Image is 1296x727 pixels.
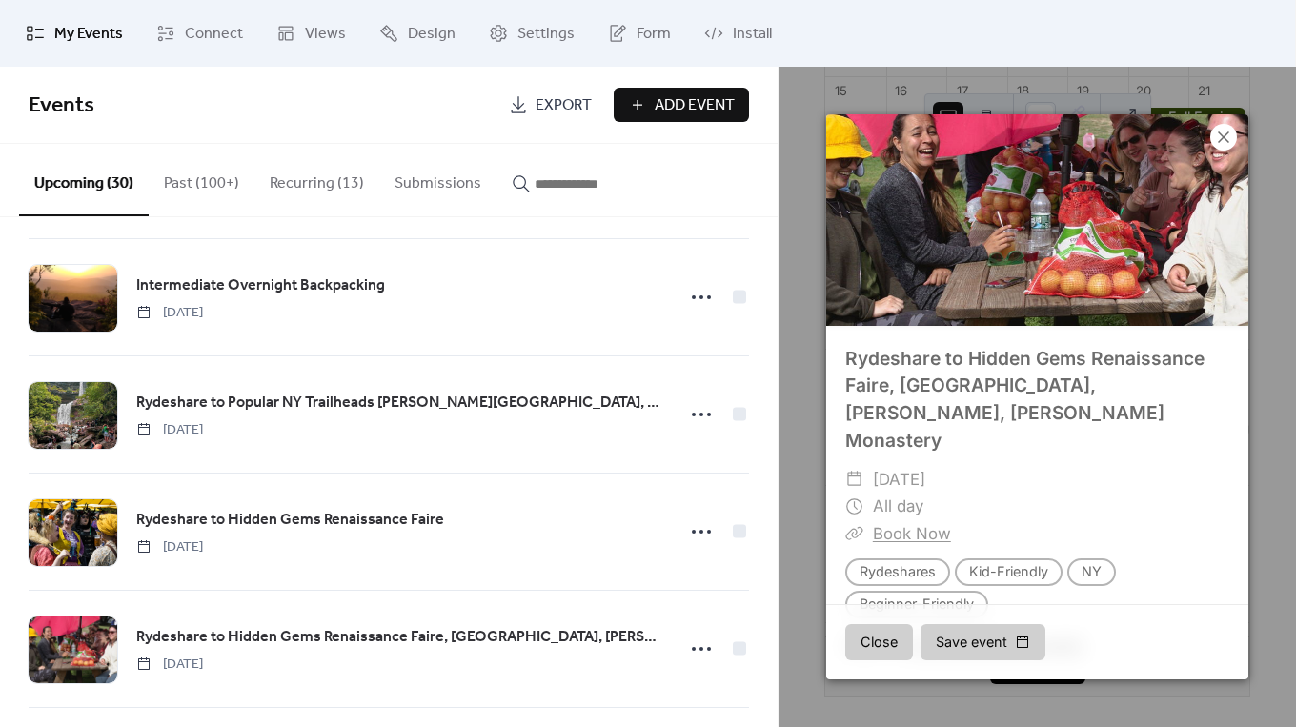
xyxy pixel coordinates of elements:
[136,509,444,532] span: Rydeshare to Hidden Gems Renaissance Faire
[185,23,243,46] span: Connect
[136,391,663,415] a: Rydeshare to Popular NY Trailheads [PERSON_NAME][GEOGRAPHIC_DATA], [GEOGRAPHIC_DATA], [GEOGRAPHIC...
[149,144,254,214] button: Past (100+)
[845,466,863,494] div: ​
[136,392,663,414] span: Rydeshare to Popular NY Trailheads [PERSON_NAME][GEOGRAPHIC_DATA], [GEOGRAPHIC_DATA], [GEOGRAPHIC...
[29,85,94,127] span: Events
[873,466,925,494] span: [DATE]
[136,273,385,298] a: Intermediate Overnight Backpacking
[54,23,123,46] span: My Events
[365,8,470,59] a: Design
[136,655,203,675] span: [DATE]
[690,8,786,59] a: Install
[305,23,346,46] span: Views
[536,94,592,117] span: Export
[845,520,863,548] div: ​
[614,88,749,122] button: Add Event
[136,420,203,440] span: [DATE]
[254,144,379,214] button: Recurring (13)
[262,8,360,59] a: Views
[873,493,923,520] span: All day
[136,508,444,533] a: Rydeshare to Hidden Gems Renaissance Faire
[594,8,685,59] a: Form
[136,537,203,557] span: [DATE]
[136,626,663,649] span: Rydeshare to Hidden Gems Renaissance Faire, [GEOGRAPHIC_DATA], [PERSON_NAME], [PERSON_NAME] Monas...
[845,493,863,520] div: ​
[873,524,951,543] a: Book Now
[495,88,606,122] a: Export
[408,23,456,46] span: Design
[921,624,1045,660] button: Save event
[475,8,589,59] a: Settings
[142,8,257,59] a: Connect
[136,303,203,323] span: [DATE]
[517,23,575,46] span: Settings
[655,94,735,117] span: Add Event
[11,8,137,59] a: My Events
[136,625,663,650] a: Rydeshare to Hidden Gems Renaissance Faire, [GEOGRAPHIC_DATA], [PERSON_NAME], [PERSON_NAME] Monas...
[19,144,149,216] button: Upcoming (30)
[845,624,913,660] button: Close
[637,23,671,46] span: Form
[136,274,385,297] span: Intermediate Overnight Backpacking
[379,144,496,214] button: Submissions
[845,347,1205,452] a: Rydeshare to Hidden Gems Renaissance Faire, [GEOGRAPHIC_DATA], [PERSON_NAME], [PERSON_NAME] Monas...
[733,23,772,46] span: Install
